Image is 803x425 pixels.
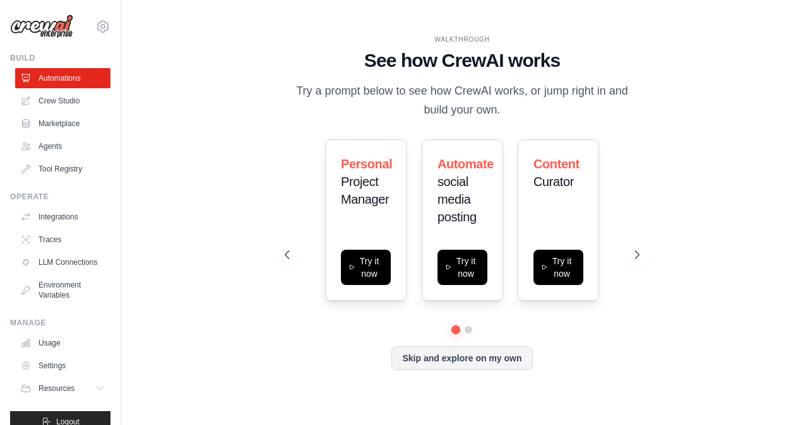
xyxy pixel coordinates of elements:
button: Skip and explore on my own [391,346,532,370]
a: LLM Connections [15,252,110,272]
button: Try it now [341,250,391,285]
h1: See how CrewAI works [285,49,639,72]
span: social media posting [437,175,477,224]
a: Crew Studio [15,91,110,111]
a: Agents [15,136,110,156]
button: Resources [15,378,110,399]
div: Manage [10,318,110,328]
div: WALKTHROUGH [285,35,639,44]
a: Environment Variables [15,275,110,305]
span: Curator [533,175,574,189]
span: Automate [437,157,494,171]
a: Integrations [15,207,110,227]
a: Settings [15,356,110,376]
button: Try it now [533,250,583,285]
a: Traces [15,230,110,250]
button: Try it now [437,250,487,285]
span: Project Manager [341,175,389,206]
a: Usage [15,333,110,353]
p: Try a prompt below to see how CrewAI works, or jump right in and build your own. [285,82,639,119]
a: Tool Registry [15,159,110,179]
div: Operate [10,192,110,202]
span: Resources [39,383,74,393]
span: Content [533,157,580,171]
a: Automations [15,68,110,88]
span: Personal [341,157,392,171]
img: Logo [10,15,73,38]
a: Marketplace [15,114,110,134]
div: Build [10,53,110,63]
